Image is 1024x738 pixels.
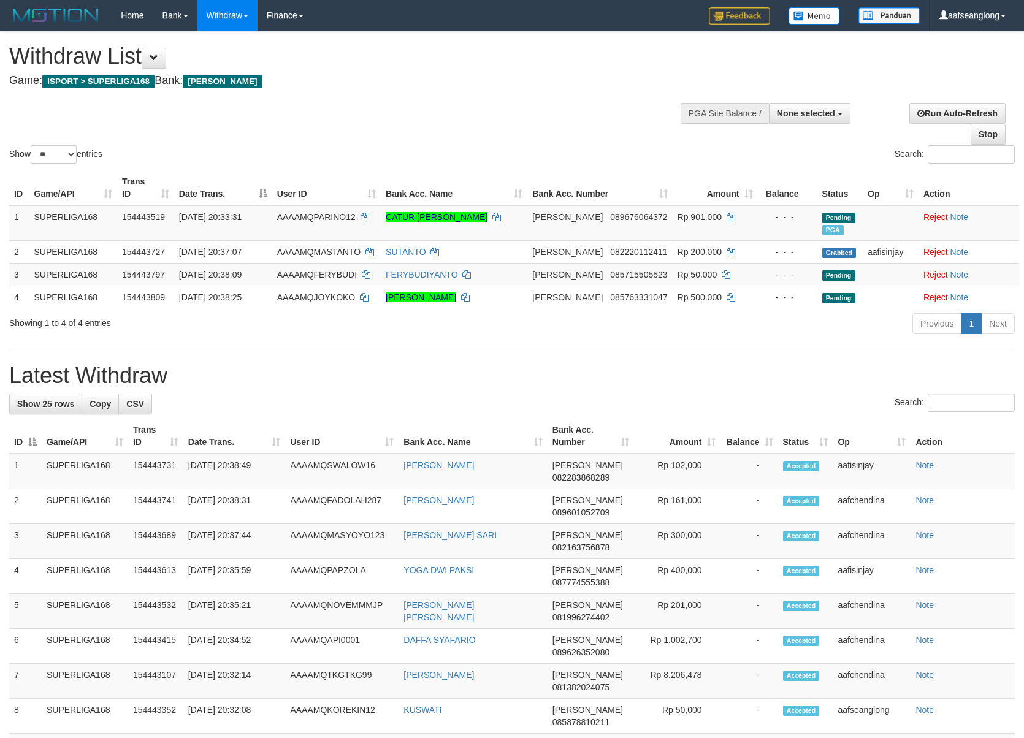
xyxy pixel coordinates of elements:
span: Accepted [783,636,820,646]
span: ISPORT > SUPERLIGA168 [42,75,155,88]
td: Rp 300,000 [634,524,720,559]
div: Showing 1 to 4 of 4 entries [9,312,418,329]
td: Rp 8,206,478 [634,664,720,699]
td: aafchendina [833,594,911,629]
span: 154443809 [122,292,165,302]
td: AAAAMQAPI0001 [285,629,399,664]
td: Rp 102,000 [634,454,720,489]
td: [DATE] 20:38:49 [183,454,286,489]
img: panduan.png [858,7,920,24]
span: [PERSON_NAME] [552,460,623,470]
a: Note [915,495,934,505]
a: Reject [923,270,948,280]
td: aafseanglong [833,699,911,734]
label: Search: [895,145,1015,164]
th: Op: activate to sort column ascending [863,170,919,205]
span: Pending [822,293,855,303]
a: Next [981,313,1015,334]
th: Date Trans.: activate to sort column descending [174,170,272,205]
a: [PERSON_NAME] [386,292,456,302]
a: Note [915,705,934,715]
td: - [720,489,778,524]
td: SUPERLIGA168 [29,240,118,263]
td: - [720,594,778,629]
select: Showentries [31,145,77,164]
span: AAAAMQMASTANTO [277,247,361,257]
span: [PERSON_NAME] [552,565,623,575]
span: [DATE] 20:38:09 [179,270,242,280]
td: SUPERLIGA168 [42,629,128,664]
td: [DATE] 20:32:08 [183,699,286,734]
a: [PERSON_NAME] [PERSON_NAME] [403,600,474,622]
img: Button%20Memo.svg [789,7,840,25]
h1: Withdraw List [9,44,670,69]
a: [PERSON_NAME] [403,460,474,470]
a: Run Auto-Refresh [909,103,1006,124]
a: FERYBUDIYANTO [386,270,457,280]
td: 4 [9,559,42,594]
td: AAAAMQSWALOW16 [285,454,399,489]
th: Balance: activate to sort column ascending [720,419,778,454]
a: [PERSON_NAME] [403,495,474,505]
td: SUPERLIGA168 [42,454,128,489]
td: SUPERLIGA168 [42,524,128,559]
td: 1 [9,205,29,241]
td: SUPERLIGA168 [42,594,128,629]
span: [PERSON_NAME] [552,600,623,610]
a: [PERSON_NAME] SARI [403,530,497,540]
th: Trans ID: activate to sort column ascending [117,170,174,205]
span: 154443727 [122,247,165,257]
td: Rp 1,002,700 [634,629,720,664]
td: · [919,286,1019,308]
a: Note [915,600,934,610]
td: 2 [9,240,29,263]
td: 1 [9,454,42,489]
span: [DATE] 20:38:25 [179,292,242,302]
td: Rp 50,000 [634,699,720,734]
span: Rp 50.000 [678,270,717,280]
span: Pending [822,213,855,223]
span: Pending [822,270,855,281]
a: CATUR [PERSON_NAME] [386,212,487,222]
a: Reject [923,292,948,302]
td: 6 [9,629,42,664]
td: AAAAMQMASYOYO123 [285,524,399,559]
span: [PERSON_NAME] [552,705,623,715]
td: 154443731 [128,454,183,489]
span: Accepted [783,566,820,576]
td: [DATE] 20:35:21 [183,594,286,629]
div: PGA Site Balance / [681,103,769,124]
td: 8 [9,699,42,734]
a: Note [915,460,934,470]
span: Copy 082220112411 to clipboard [610,247,667,257]
span: Copy 085715505523 to clipboard [610,270,667,280]
span: [DATE] 20:33:31 [179,212,242,222]
td: 154443415 [128,629,183,664]
td: [DATE] 20:35:59 [183,559,286,594]
th: Bank Acc. Name: activate to sort column ascending [399,419,547,454]
td: SUPERLIGA168 [29,286,118,308]
span: Accepted [783,531,820,541]
td: 7 [9,664,42,699]
span: AAAAMQPARINO12 [277,212,356,222]
a: Note [915,530,934,540]
span: Grabbed [822,248,857,258]
label: Search: [895,394,1015,412]
td: aafchendina [833,524,911,559]
td: AAAAMQPAPZOLA [285,559,399,594]
td: Rp 400,000 [634,559,720,594]
td: 154443689 [128,524,183,559]
span: CSV [126,399,144,409]
td: Rp 161,000 [634,489,720,524]
a: KUSWATI [403,705,441,715]
a: [PERSON_NAME] [403,670,474,680]
input: Search: [928,394,1015,412]
span: Copy 082163756878 to clipboard [552,542,609,552]
span: AAAAMQFERYBUDI [277,270,357,280]
span: [PERSON_NAME] [552,670,623,680]
span: Rp 500.000 [678,292,722,302]
td: 154443107 [128,664,183,699]
th: Op: activate to sort column ascending [833,419,911,454]
td: SUPERLIGA168 [42,559,128,594]
th: User ID: activate to sort column ascending [285,419,399,454]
